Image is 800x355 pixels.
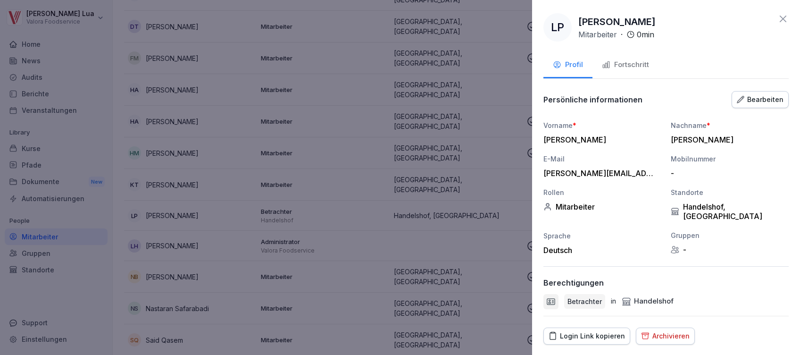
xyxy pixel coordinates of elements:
button: Profil [543,53,592,78]
div: Gruppen [671,230,789,240]
button: Bearbeiten [732,91,789,108]
p: Persönliche informationen [543,95,642,104]
div: LP [543,13,572,42]
div: Sprache [543,231,661,241]
div: Mitarbeiter [543,202,661,211]
div: Deutsch [543,245,661,255]
p: Berechtigungen [543,278,604,287]
div: · [578,29,654,40]
p: Betrachter [567,296,602,306]
div: Bearbeiten [737,94,783,105]
button: Login Link kopieren [543,328,630,345]
div: Login Link kopieren [549,331,625,341]
div: Profil [553,59,583,70]
p: [PERSON_NAME] [578,15,656,29]
div: E-Mail [543,154,661,164]
div: - [671,245,789,254]
div: Fortschritt [602,59,649,70]
button: Archivieren [636,328,695,345]
p: in [611,296,616,307]
div: Mobilnummer [671,154,789,164]
div: Handelshof [622,296,674,307]
p: 0 min [637,29,654,40]
div: Standorte [671,187,789,197]
div: Handelshof, [GEOGRAPHIC_DATA] [671,202,789,221]
div: Rollen [543,187,661,197]
div: [PERSON_NAME][EMAIL_ADDRESS][DOMAIN_NAME] [543,169,657,178]
div: [PERSON_NAME] [671,135,784,144]
div: Vorname [543,120,661,130]
div: Nachname [671,120,789,130]
button: Fortschritt [592,53,658,78]
div: [PERSON_NAME] [543,135,657,144]
div: - [671,169,784,178]
div: Archivieren [641,331,690,341]
p: Mitarbeiter [578,29,617,40]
